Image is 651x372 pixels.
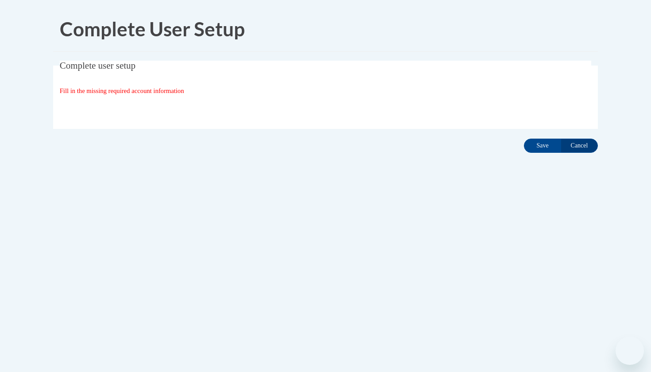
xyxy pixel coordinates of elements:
input: Save [524,139,561,153]
span: Complete user setup [60,60,136,71]
input: Cancel [561,139,598,153]
span: Complete User Setup [60,17,245,40]
span: Fill in the missing required account information [60,87,184,94]
iframe: Button to launch messaging window [616,337,644,365]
